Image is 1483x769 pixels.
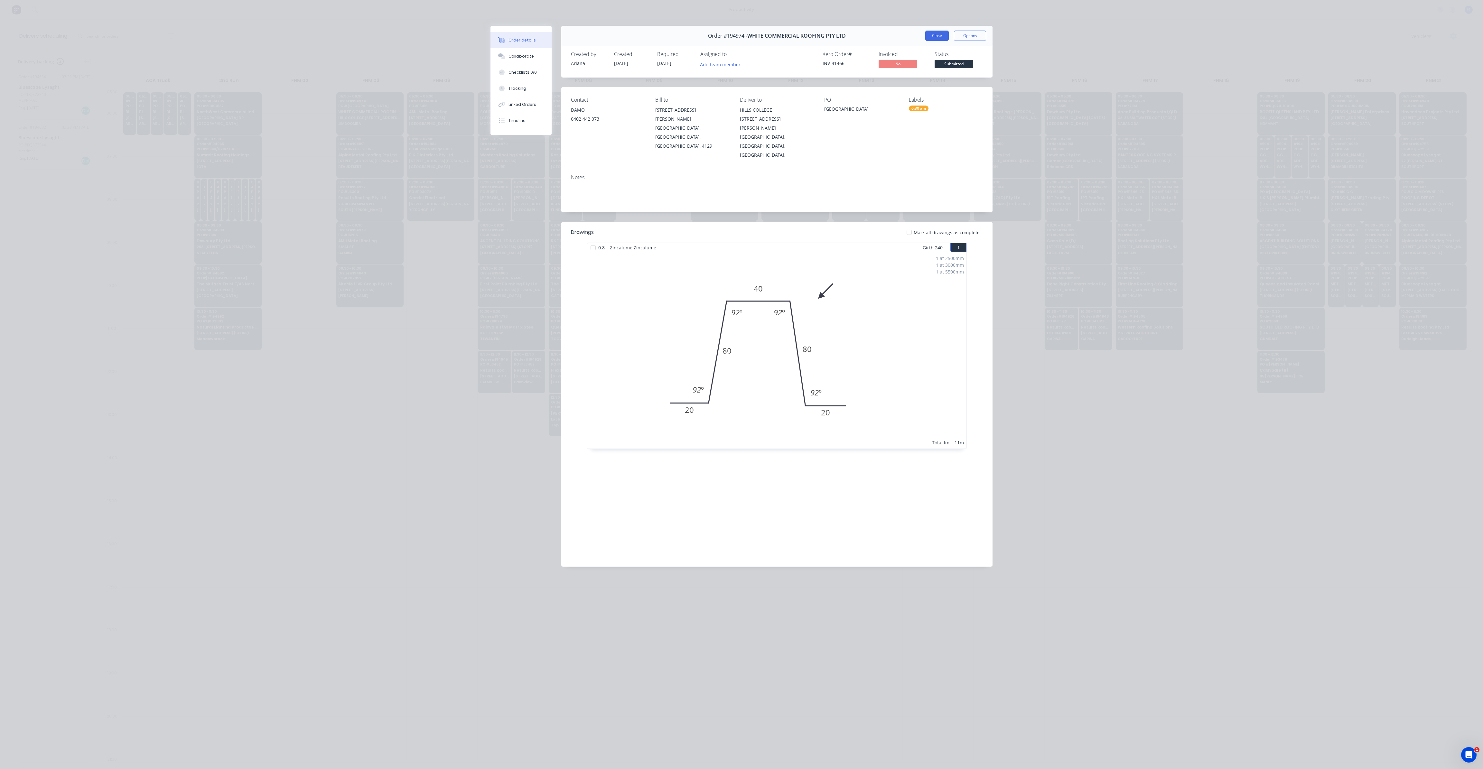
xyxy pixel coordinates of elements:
button: Add team member [700,60,744,69]
div: 1 at 5500mm [936,268,964,275]
span: 0.8 [596,243,607,252]
div: INV-41466 [823,60,871,67]
div: Deliver to [740,97,814,103]
div: Status [935,51,983,57]
div: [STREET_ADDRESS][PERSON_NAME] [655,106,729,124]
div: Collaborate [508,53,534,59]
div: Tracking [508,86,526,91]
span: [DATE] [614,60,628,66]
div: Labels [909,97,983,103]
div: 1 at 3000mm [936,262,964,268]
button: Tracking [490,80,552,97]
button: Close [925,31,949,41]
div: Bill to [655,97,729,103]
div: Timeline [508,118,526,124]
div: Ariana [571,60,606,67]
button: Linked Orders [490,97,552,113]
div: Total lm [932,439,949,446]
button: Options [954,31,986,41]
div: [GEOGRAPHIC_DATA], [GEOGRAPHIC_DATA], [GEOGRAPHIC_DATA], [740,133,814,160]
div: 0208040802092º92º92º92º1 at 2500mm1 at 3000mm1 at 5500mmTotal lm11m [587,252,966,449]
div: DAMO0402 442 073 [571,106,645,126]
button: Checklists 0/0 [490,64,552,80]
span: Submitted [935,60,973,68]
button: 1 [950,243,966,252]
span: 1 [1474,747,1479,752]
div: Assigned to [700,51,765,57]
div: 11m [955,439,964,446]
div: [STREET_ADDRESS][PERSON_NAME][GEOGRAPHIC_DATA], [GEOGRAPHIC_DATA], [GEOGRAPHIC_DATA], 4129 [655,106,729,151]
div: Created by [571,51,606,57]
div: 0402 442 073 [571,115,645,124]
span: WHITE COMMERCIAL ROOFING PTY LTD [747,33,846,39]
div: Order details [508,37,536,43]
div: Required [657,51,693,57]
div: HILLS COLLEGE [STREET_ADDRESS][PERSON_NAME][GEOGRAPHIC_DATA], [GEOGRAPHIC_DATA], [GEOGRAPHIC_DATA], [740,106,814,160]
button: Collaborate [490,48,552,64]
button: Order details [490,32,552,48]
div: Checklists 0/0 [508,69,537,75]
div: DAMO [571,106,645,115]
div: [GEOGRAPHIC_DATA], [GEOGRAPHIC_DATA], [GEOGRAPHIC_DATA], 4129 [655,124,729,151]
span: Order #194974 - [708,33,747,39]
button: Submitted [935,60,973,69]
button: Timeline [490,113,552,129]
span: [DATE] [657,60,671,66]
button: Add team member [697,60,744,69]
div: PO [824,97,898,103]
span: Mark all drawings as complete [914,229,980,236]
div: Notes [571,174,983,181]
span: Girth 240 [923,243,943,252]
div: Invoiced [879,51,927,57]
div: Contact [571,97,645,103]
span: Zincalume Zincalume [607,243,659,252]
div: Linked Orders [508,102,536,107]
div: Drawings [571,228,594,236]
iframe: Intercom live chat [1461,747,1477,763]
div: HILLS COLLEGE [STREET_ADDRESS][PERSON_NAME] [740,106,814,133]
div: [GEOGRAPHIC_DATA] [824,106,898,115]
div: 6:30 am [909,106,928,111]
div: 1 at 2500mm [936,255,964,262]
span: No [879,60,917,68]
div: Xero Order # [823,51,871,57]
div: Created [614,51,649,57]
